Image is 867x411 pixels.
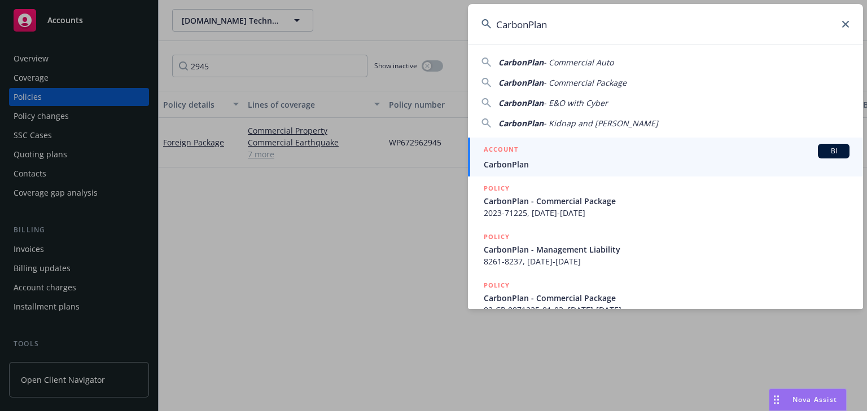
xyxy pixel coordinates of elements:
[822,146,845,156] span: BI
[484,231,510,242] h5: POLICY
[544,77,627,88] span: - Commercial Package
[544,118,658,129] span: - Kidnap and [PERSON_NAME]
[484,244,850,255] span: CarbonPlan - Management Liability
[468,176,863,225] a: POLICYCarbonPlan - Commercial Package2023-71225, [DATE]-[DATE]
[498,57,544,68] span: CarbonPlan
[468,138,863,176] a: ACCOUNTBICarbonPlan
[484,304,850,316] span: 02-CP-0071225-01-03, [DATE]-[DATE]
[498,98,544,108] span: CarbonPlan
[484,280,510,291] h5: POLICY
[484,255,850,267] span: 8261-8237, [DATE]-[DATE]
[498,77,544,88] span: CarbonPlan
[544,57,614,68] span: - Commercial Auto
[769,389,783,410] div: Drag to move
[769,388,847,411] button: Nova Assist
[792,395,837,404] span: Nova Assist
[484,144,518,157] h5: ACCOUNT
[544,98,608,108] span: - E&O with Cyber
[484,207,850,219] span: 2023-71225, [DATE]-[DATE]
[468,225,863,273] a: POLICYCarbonPlan - Management Liability8261-8237, [DATE]-[DATE]
[468,273,863,322] a: POLICYCarbonPlan - Commercial Package02-CP-0071225-01-03, [DATE]-[DATE]
[484,195,850,207] span: CarbonPlan - Commercial Package
[484,292,850,304] span: CarbonPlan - Commercial Package
[498,118,544,129] span: CarbonPlan
[468,4,863,45] input: Search...
[484,183,510,194] h5: POLICY
[484,158,850,170] span: CarbonPlan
